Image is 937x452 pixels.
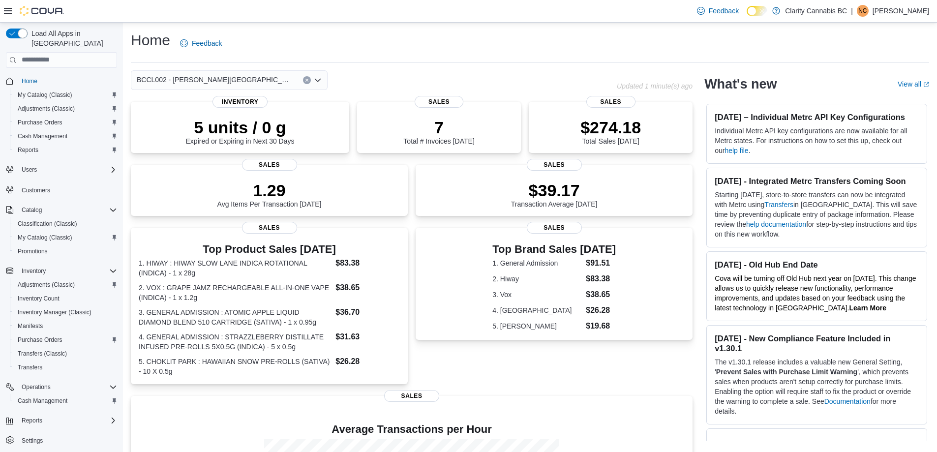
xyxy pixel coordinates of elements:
[715,190,919,239] p: Starting [DATE], store-to-store transfers can now be integrated with Metrc using in [GEOGRAPHIC_D...
[22,166,37,174] span: Users
[10,305,121,319] button: Inventory Manager (Classic)
[14,103,79,115] a: Adjustments (Classic)
[586,304,616,316] dd: $26.28
[18,247,48,255] span: Promotions
[10,129,121,143] button: Cash Management
[18,164,41,176] button: Users
[10,333,121,347] button: Purchase Orders
[18,75,41,87] a: Home
[217,181,322,200] p: 1.29
[18,265,50,277] button: Inventory
[586,289,616,301] dd: $38.65
[492,258,582,268] dt: 1. General Admission
[2,433,121,448] button: Settings
[2,203,121,217] button: Catalog
[335,306,400,318] dd: $36.70
[18,434,117,447] span: Settings
[18,363,42,371] span: Transfers
[18,415,117,426] span: Reports
[764,201,793,209] a: Transfers
[18,91,72,99] span: My Catalog (Classic)
[14,218,81,230] a: Classification (Classic)
[715,176,919,186] h3: [DATE] - Integrated Metrc Transfers Coming Soon
[18,183,117,196] span: Customers
[335,282,400,294] dd: $38.65
[14,232,117,243] span: My Catalog (Classic)
[18,322,43,330] span: Manifests
[22,417,42,424] span: Reports
[14,395,71,407] a: Cash Management
[586,273,616,285] dd: $83.38
[18,204,117,216] span: Catalog
[384,390,439,402] span: Sales
[14,144,117,156] span: Reports
[873,5,929,17] p: [PERSON_NAME]
[14,293,117,304] span: Inventory Count
[212,96,268,108] span: Inventory
[18,308,91,316] span: Inventory Manager (Classic)
[511,181,598,200] p: $39.17
[335,331,400,343] dd: $31.63
[18,75,117,87] span: Home
[693,1,743,21] a: Feedback
[18,146,38,154] span: Reports
[785,5,847,17] p: Clarity Cannabis BC
[10,231,121,244] button: My Catalog (Classic)
[10,102,121,116] button: Adjustments (Classic)
[14,130,71,142] a: Cash Management
[14,218,117,230] span: Classification (Classic)
[22,77,37,85] span: Home
[10,292,121,305] button: Inventory Count
[415,96,464,108] span: Sales
[314,76,322,84] button: Open list of options
[20,6,64,16] img: Cova
[492,290,582,300] dt: 3. Vox
[746,220,806,228] a: help documentation
[747,6,767,16] input: Dark Mode
[14,232,76,243] a: My Catalog (Classic)
[403,118,474,145] div: Total # Invoices [DATE]
[14,245,117,257] span: Promotions
[857,5,869,17] div: Noah Clark-Marlow
[18,234,72,241] span: My Catalog (Classic)
[139,357,332,376] dt: 5. CHOKLIT PARK : HAWAIIAN SNOW PRE-ROLLS (SATIVA) - 10 X 0.5g
[2,414,121,427] button: Reports
[186,118,295,137] p: 5 units / 0 g
[704,76,777,92] h2: What's new
[14,306,95,318] a: Inventory Manager (Classic)
[10,143,121,157] button: Reports
[824,397,871,405] a: Documentation
[18,381,117,393] span: Operations
[14,279,79,291] a: Adjustments (Classic)
[14,362,46,373] a: Transfers
[18,184,54,196] a: Customers
[14,144,42,156] a: Reports
[22,206,42,214] span: Catalog
[18,397,67,405] span: Cash Management
[747,16,747,17] span: Dark Mode
[242,159,297,171] span: Sales
[14,395,117,407] span: Cash Management
[403,118,474,137] p: 7
[10,278,121,292] button: Adjustments (Classic)
[580,118,641,137] p: $274.18
[14,306,117,318] span: Inventory Manager (Classic)
[22,186,50,194] span: Customers
[715,260,919,270] h3: [DATE] - Old Hub End Date
[335,356,400,367] dd: $26.28
[217,181,322,208] div: Avg Items Per Transaction [DATE]
[716,368,857,376] strong: Prevent Sales with Purchase Limit Warning
[14,89,76,101] a: My Catalog (Classic)
[14,334,117,346] span: Purchase Orders
[14,348,117,360] span: Transfers (Classic)
[18,220,77,228] span: Classification (Classic)
[709,6,739,16] span: Feedback
[14,362,117,373] span: Transfers
[18,265,117,277] span: Inventory
[137,74,293,86] span: BCCL002 - [PERSON_NAME][GEOGRAPHIC_DATA]
[2,182,121,197] button: Customers
[18,119,62,126] span: Purchase Orders
[2,74,121,88] button: Home
[10,319,121,333] button: Manifests
[10,88,121,102] button: My Catalog (Classic)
